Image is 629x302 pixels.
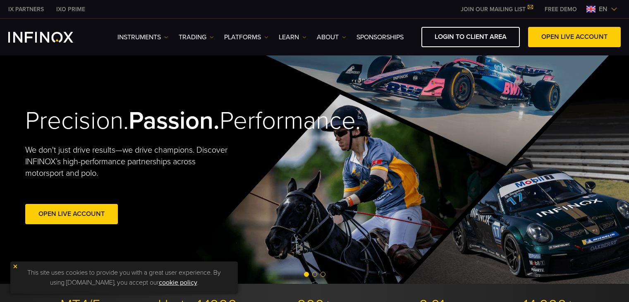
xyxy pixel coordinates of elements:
[538,5,583,14] a: INFINOX MENU
[2,5,50,14] a: INFINOX
[312,272,317,277] span: Go to slide 2
[25,204,118,224] a: Open Live Account
[279,32,306,42] a: Learn
[224,32,268,42] a: PLATFORMS
[12,264,18,269] img: yellow close icon
[25,144,234,179] p: We don't just drive results—we drive champions. Discover INFINOX’s high-performance partnerships ...
[454,6,538,13] a: JOIN OUR MAILING LIST
[317,32,346,42] a: ABOUT
[421,27,520,47] a: LOGIN TO CLIENT AREA
[50,5,91,14] a: INFINOX
[25,106,286,136] h2: Precision. Performance.
[14,266,234,290] p: This site uses cookies to provide you with a great user experience. By using [DOMAIN_NAME], you a...
[129,106,220,136] strong: Passion.
[117,32,168,42] a: Instruments
[528,27,621,47] a: OPEN LIVE ACCOUNT
[596,4,611,14] span: en
[356,32,404,42] a: SPONSORSHIPS
[159,278,197,287] a: cookie policy
[179,32,214,42] a: TRADING
[8,32,93,43] a: INFINOX Logo
[304,272,309,277] span: Go to slide 1
[320,272,325,277] span: Go to slide 3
